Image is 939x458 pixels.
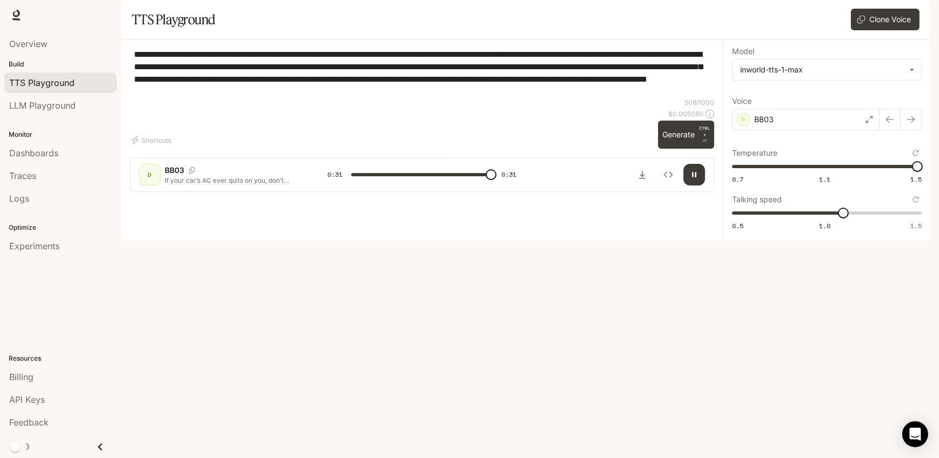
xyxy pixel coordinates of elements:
p: Voice [732,97,752,105]
p: $ 0.005080 [668,109,703,118]
button: Shortcuts [130,131,176,149]
p: CTRL + [699,125,710,138]
div: inworld-tts-1-max [740,64,904,75]
p: If your car’s AC ever quits on you, don’t waste a fortune fixing it—grab this instead! This tiny ... [165,176,301,185]
button: Reset to default [910,194,922,205]
div: D [141,166,158,183]
button: Reset to default [910,147,922,159]
p: BB03 [754,114,774,125]
span: 1.5 [910,175,922,184]
button: Copy Voice ID [184,167,199,174]
span: 1.1 [819,175,830,184]
button: Download audio [632,164,653,185]
span: 0.5 [732,221,743,230]
button: GenerateCTRL +⏎ [658,121,714,149]
span: 0:31 [501,169,517,180]
button: Clone Voice [851,9,920,30]
p: BB03 [165,165,184,176]
h1: TTS Playground [132,9,216,30]
div: inworld-tts-1-max [733,59,921,80]
div: Open Intercom Messenger [902,421,928,447]
span: 1.0 [819,221,830,230]
span: 1.5 [910,221,922,230]
span: 0.7 [732,175,743,184]
button: Inspect [658,164,679,185]
span: 0:31 [327,169,343,180]
p: Talking speed [732,196,782,203]
p: Model [732,48,754,55]
p: 508 / 1000 [685,98,714,107]
p: ⏎ [699,125,710,144]
p: Temperature [732,149,777,157]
